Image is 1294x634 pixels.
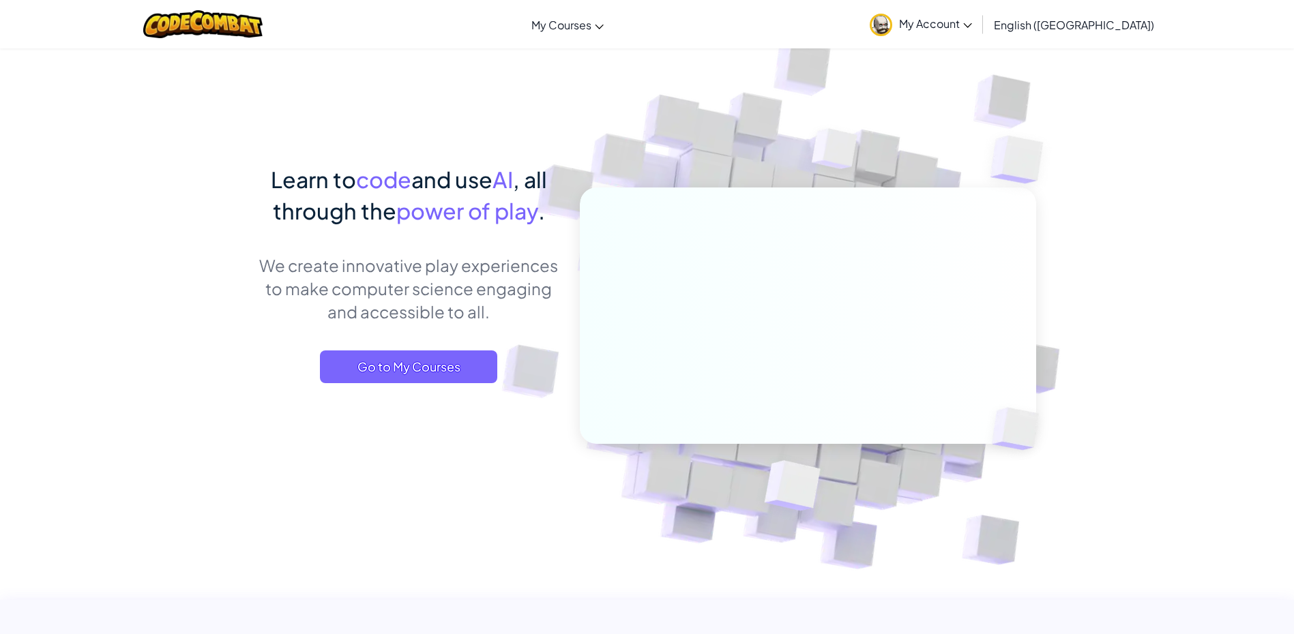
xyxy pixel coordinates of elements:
span: My Account [899,16,972,31]
span: My Courses [531,18,591,32]
p: We create innovative play experiences to make computer science engaging and accessible to all. [259,254,559,323]
a: Go to My Courses [320,350,497,383]
img: Overlap cubes [963,102,1081,217]
span: code [356,166,411,193]
span: AI [492,166,513,193]
img: CodeCombat logo [143,10,263,38]
img: Overlap cubes [786,102,884,203]
img: Overlap cubes [969,379,1071,479]
a: My Courses [525,6,611,43]
span: English ([GEOGRAPHIC_DATA]) [994,18,1154,32]
a: My Account [863,3,979,46]
span: Learn to [271,166,356,193]
span: and use [411,166,492,193]
img: avatar [870,14,892,36]
a: English ([GEOGRAPHIC_DATA]) [987,6,1161,43]
span: . [538,197,545,224]
img: Overlap cubes [731,432,853,545]
span: power of play [396,197,538,224]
